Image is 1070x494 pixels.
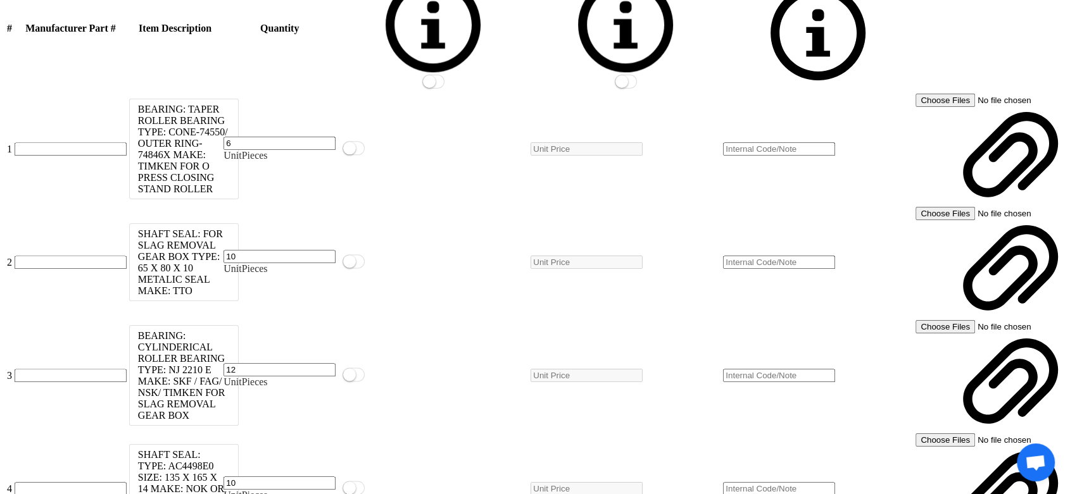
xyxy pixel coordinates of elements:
[531,142,643,156] input: Unit Price
[15,256,127,269] input: Model Number
[723,369,835,382] input: Internal Code/Note
[129,223,239,301] div: Name
[129,325,239,426] div: Name
[723,256,835,269] input: Internal Code/Note
[15,142,127,156] input: Model Number
[223,363,336,376] input: Amount
[6,206,13,318] td: 2
[6,319,13,431] td: 3
[223,476,336,490] input: Amount
[531,369,643,382] input: Unit Price
[129,99,239,199] div: Name
[1017,443,1055,481] div: Open chat
[531,256,643,269] input: Unit Price
[223,137,336,150] input: Amount
[6,93,13,205] td: 1
[723,142,835,156] input: Internal Code/Note
[223,250,336,263] input: Amount
[15,369,127,382] input: Model Number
